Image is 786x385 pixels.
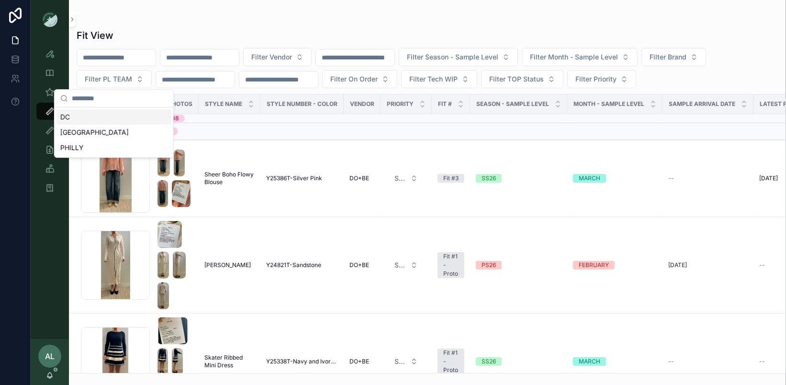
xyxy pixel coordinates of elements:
a: Select Button [386,352,426,371]
span: Y24821T-Sandstone [266,261,321,269]
span: STYLE NAME [205,100,242,108]
span: Sample Arrival Date [669,100,735,108]
img: Screenshot-2025-09-10-at-3.24.09-PM.png [157,252,169,279]
img: Screenshot-2025-09-05-at-9.24.57-AM.png [172,348,183,375]
span: [PERSON_NAME] [204,261,251,269]
a: Select Button [386,169,426,187]
a: Y25338T-Navy and Ivory Stripe [266,358,338,365]
span: Filter Brand [650,52,686,62]
button: Select Button [522,48,638,66]
div: FEBRUARY [579,261,609,269]
span: Fit Photos [158,100,192,108]
div: PS26 [482,261,496,269]
button: Select Button [481,70,563,88]
span: Filter Priority [575,74,617,84]
span: AL [45,350,55,362]
img: Screenshot-2025-09-05-at-9.24.54-AM.png [157,348,168,375]
button: Select Button [399,48,518,66]
img: Screenshot-2025-09-10-at-3.24.12-PM.png [173,252,186,279]
a: [PERSON_NAME] [204,261,255,269]
a: Screenshot-2025-09-10-at-3.24.06-PM.pngScreenshot-2025-09-10-at-3.24.09-PM.pngScreenshot-2025-09-... [157,221,193,309]
a: DO+BE [349,261,375,269]
span: Season - Sample Level [476,100,549,108]
button: Select Button [77,70,152,88]
a: Screenshot-2025-09-10-at-10.03.57-AM.pngScreenshot-2025-09-10-at-10.04.01-AM.pngScreenshot-2025-0... [157,150,193,207]
div: MARCH [579,357,600,366]
span: Fit # [438,100,452,108]
button: Select Button [641,48,706,66]
span: Select a HP FIT LEVEL [394,357,406,366]
img: Screenshot-2025-09-10-at-10.04.07-AM.png [172,180,191,207]
span: Vendor [350,100,374,108]
span: Filter On Order [330,74,378,84]
a: Y25386T-Silver Pink [266,175,338,182]
div: scrollable content [31,38,69,339]
div: Fit #1 - Proto [443,349,459,374]
a: PS26 [476,261,561,269]
div: SS26 [482,357,496,366]
h1: Fit View [77,29,113,42]
img: Screenshot-2025-09-10-at-3.24.06-PM.png [157,221,182,248]
button: Select Button [387,170,426,187]
span: MONTH - SAMPLE LEVEL [573,100,644,108]
span: Y25386T-Silver Pink [266,175,322,182]
div: Fit #1 - Proto [443,252,459,278]
button: Select Button [401,70,477,88]
div: PHILLY [56,140,171,155]
a: -- [668,175,748,182]
div: [GEOGRAPHIC_DATA] [56,125,171,140]
span: -- [668,175,674,182]
img: Screenshot-2025-09-05-at-9.24.51-AM.png [157,317,188,344]
a: Y24821T-Sandstone [266,261,338,269]
a: DO+BE [349,358,375,365]
span: Filter PL TEAM [85,74,132,84]
span: [DATE] [759,175,778,182]
button: Select Button [387,353,426,370]
span: DO+BE [349,175,369,182]
a: -- [668,358,748,365]
a: MARCH [573,174,657,183]
span: -- [759,358,765,365]
img: Screenshot-2025-09-10-at-10.03.57-AM.png [157,150,170,176]
span: PRIORITY [387,100,414,108]
a: DO+BE [349,175,375,182]
img: App logo [42,12,57,27]
div: Suggestions [55,107,173,157]
span: Select a HP FIT LEVEL [394,174,406,183]
span: Filter Season - Sample Level [407,52,498,62]
span: Filter Month - Sample Level [530,52,618,62]
button: Select Button [322,70,397,88]
span: Filter Tech WIP [409,74,458,84]
a: MARCH [573,357,657,366]
div: DC [56,109,171,125]
p: [DATE] [668,261,687,269]
div: SS26 [482,174,496,183]
a: Fit #1 - Proto [438,252,464,278]
div: MARCH [579,174,600,183]
button: Select Button [567,70,636,88]
a: Fit #1 - Proto [438,349,464,374]
a: Select Button [386,256,426,274]
button: Select Button [243,48,312,66]
span: Select a HP FIT LEVEL [394,260,406,270]
a: FEBRUARY [573,261,657,269]
div: Fit #3 [443,174,459,183]
span: -- [668,358,674,365]
span: DO+BE [349,261,369,269]
a: Sheer Boho Flowy Blouse [204,171,255,186]
img: Screenshot-2025-09-10-at-3.24.14-PM.png [157,282,169,309]
img: Screenshot-2025-09-10-at-10.04.01-AM.png [174,150,185,176]
a: [DATE] [668,261,748,269]
span: Style Number - Color [267,100,337,108]
span: Filter TOP Status [489,74,544,84]
a: SS26 [476,174,561,183]
span: -- [759,261,765,269]
a: SS26 [476,357,561,366]
img: Screenshot-2025-09-10-at-10.04.04-AM.png [157,180,168,207]
a: Skater Ribbed Mini Dress [204,354,255,369]
span: DO+BE [349,358,369,365]
button: Select Button [387,257,426,274]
